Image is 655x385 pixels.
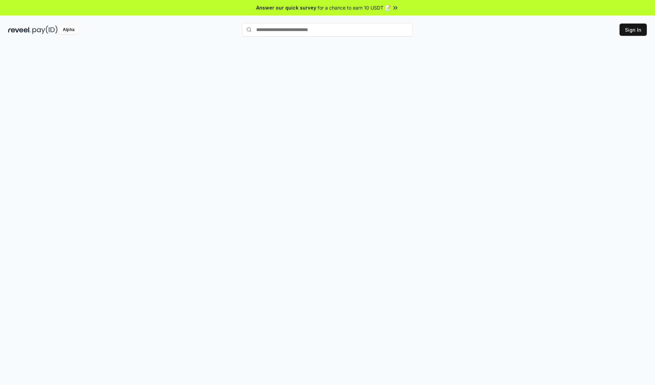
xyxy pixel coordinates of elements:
div: Alpha [59,26,78,34]
span: Answer our quick survey [256,4,316,11]
img: reveel_dark [8,26,31,34]
img: pay_id [32,26,58,34]
button: Sign In [620,24,647,36]
span: for a chance to earn 10 USDT 📝 [318,4,391,11]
